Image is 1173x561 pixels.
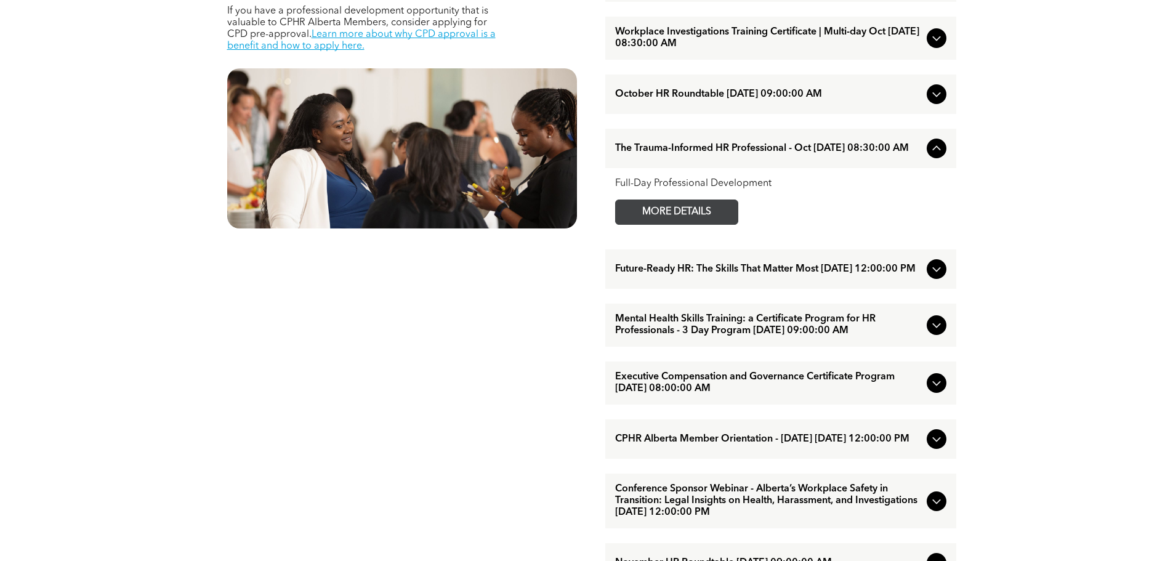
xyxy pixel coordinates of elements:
[615,89,922,100] span: October HR Roundtable [DATE] 09:00:00 AM
[615,264,922,275] span: Future-Ready HR: The Skills That Matter Most [DATE] 12:00:00 PM
[615,483,922,519] span: Conference Sponsor Webinar - Alberta’s Workplace Safety in Transition: Legal Insights on Health, ...
[628,200,725,224] span: MORE DETAILS
[615,143,922,155] span: The Trauma-Informed HR Professional - Oct [DATE] 08:30:00 AM
[615,200,738,225] a: MORE DETAILS
[615,178,946,190] div: Full-Day Professional Development
[227,30,496,51] a: Learn more about why CPD approval is a benefit and how to apply here.
[615,434,922,445] span: CPHR Alberta Member Orientation - [DATE] [DATE] 12:00:00 PM
[227,6,488,39] span: If you have a professional development opportunity that is valuable to CPHR Alberta Members, cons...
[615,313,922,337] span: Mental Health Skills Training: a Certificate Program for HR Professionals - 3 Day Program [DATE] ...
[615,371,922,395] span: Executive Compensation and Governance Certificate Program [DATE] 08:00:00 AM
[615,26,922,50] span: Workplace Investigations Training Certificate | Multi-day Oct [DATE] 08:30:00 AM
